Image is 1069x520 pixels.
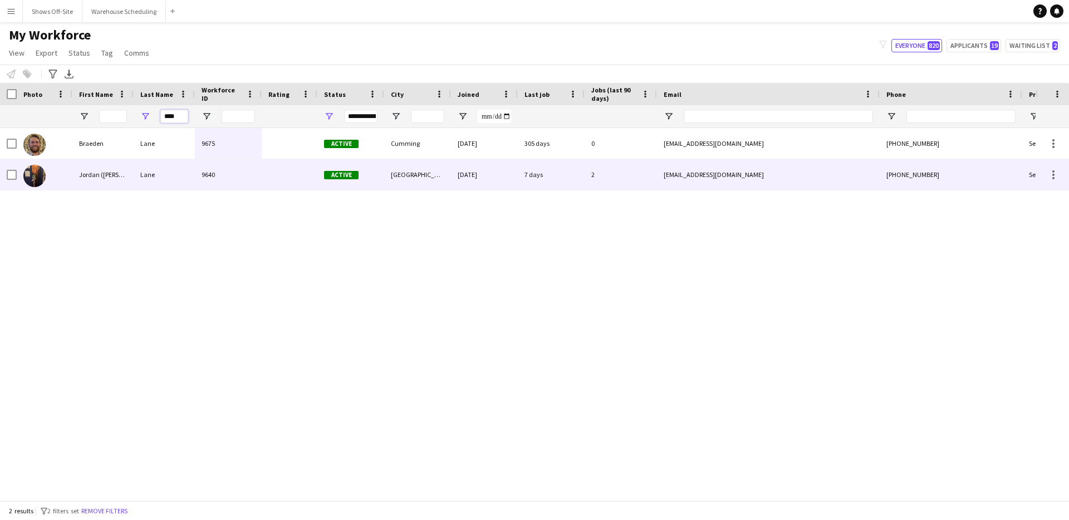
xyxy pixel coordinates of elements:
[268,90,290,99] span: Rating
[9,48,24,58] span: View
[906,110,1016,123] input: Phone Filter Input
[23,1,82,22] button: Shows Off-Site
[23,90,42,99] span: Photo
[664,111,674,121] button: Open Filter Menu
[134,128,195,159] div: Lane
[4,46,29,60] a: View
[23,165,46,187] img: Jordan (Jae) Lane
[124,48,149,58] span: Comms
[160,110,188,123] input: Last Name Filter Input
[451,128,518,159] div: [DATE]
[31,46,62,60] a: Export
[324,111,334,121] button: Open Filter Menu
[591,86,637,102] span: Jobs (last 90 days)
[79,90,113,99] span: First Name
[585,159,657,190] div: 2
[518,128,585,159] div: 305 days
[1006,39,1060,52] button: Waiting list2
[478,110,511,123] input: Joined Filter Input
[391,90,404,99] span: City
[46,67,60,81] app-action-btn: Advanced filters
[324,171,359,179] span: Active
[62,67,76,81] app-action-btn: Export XLSX
[657,159,880,190] div: [EMAIL_ADDRESS][DOMAIN_NAME]
[72,159,134,190] div: Jordan ([PERSON_NAME])
[23,134,46,156] img: Braeden Lane
[458,90,479,99] span: Joined
[9,27,91,43] span: My Workforce
[886,111,896,121] button: Open Filter Menu
[134,159,195,190] div: Lane
[585,128,657,159] div: 0
[684,110,873,123] input: Email Filter Input
[990,41,999,50] span: 19
[384,159,451,190] div: [GEOGRAPHIC_DATA]
[391,111,401,121] button: Open Filter Menu
[384,128,451,159] div: Cumming
[947,39,1001,52] button: Applicants19
[195,159,262,190] div: 9640
[518,159,585,190] div: 7 days
[880,128,1022,159] div: [PHONE_NUMBER]
[79,505,130,517] button: Remove filters
[202,86,242,102] span: Workforce ID
[324,140,359,148] span: Active
[64,46,95,60] a: Status
[202,111,212,121] button: Open Filter Menu
[880,159,1022,190] div: [PHONE_NUMBER]
[1029,90,1051,99] span: Profile
[458,111,468,121] button: Open Filter Menu
[47,507,79,515] span: 2 filters set
[140,90,173,99] span: Last Name
[928,41,940,50] span: 820
[101,48,113,58] span: Tag
[195,128,262,159] div: 9675
[36,48,57,58] span: Export
[451,159,518,190] div: [DATE]
[886,90,906,99] span: Phone
[664,90,681,99] span: Email
[324,90,346,99] span: Status
[82,1,166,22] button: Warehouse Scheduling
[657,128,880,159] div: [EMAIL_ADDRESS][DOMAIN_NAME]
[79,111,89,121] button: Open Filter Menu
[1052,41,1058,50] span: 2
[68,48,90,58] span: Status
[1029,111,1039,121] button: Open Filter Menu
[411,110,444,123] input: City Filter Input
[120,46,154,60] a: Comms
[97,46,117,60] a: Tag
[222,110,255,123] input: Workforce ID Filter Input
[99,110,127,123] input: First Name Filter Input
[140,111,150,121] button: Open Filter Menu
[524,90,550,99] span: Last job
[891,39,942,52] button: Everyone820
[72,128,134,159] div: Braeden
